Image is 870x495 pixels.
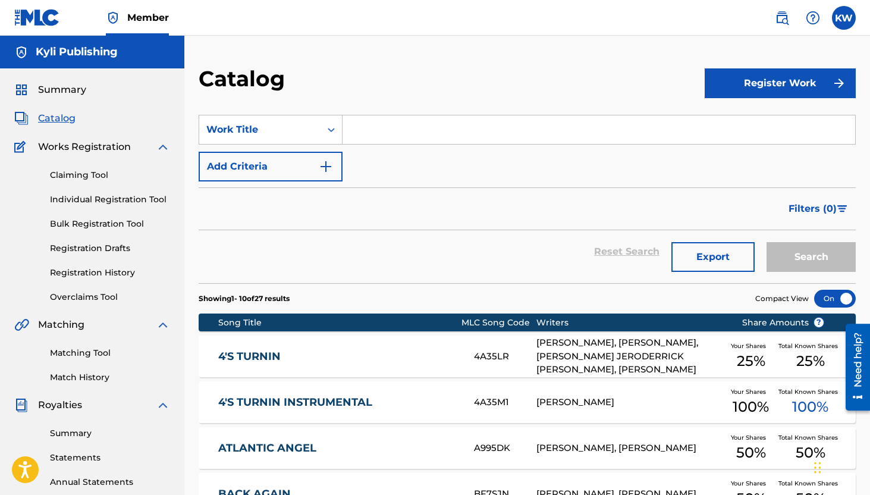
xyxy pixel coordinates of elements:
button: Register Work [705,68,856,98]
a: Registration Drafts [50,242,170,255]
span: Share Amounts [742,317,824,329]
span: Catalog [38,111,76,126]
span: 50 % [736,442,766,463]
iframe: Chat Widget [811,438,870,495]
div: Song Title [218,317,461,329]
a: Match History [50,371,170,384]
a: Summary [50,427,170,440]
a: 4'S TURNIN INSTRUMENTAL [218,396,458,409]
img: expand [156,140,170,154]
img: expand [156,318,170,332]
span: Your Shares [731,387,771,396]
div: [PERSON_NAME], [PERSON_NAME] [536,441,724,455]
img: Summary [14,83,29,97]
img: search [775,11,789,25]
img: Royalties [14,398,29,412]
img: f7272a7cc735f4ea7f67.svg [832,76,846,90]
span: Total Known Shares [778,433,843,442]
span: Your Shares [731,433,771,442]
img: Accounts [14,45,29,59]
span: Total Known Shares [778,387,843,396]
a: SummarySummary [14,83,86,97]
span: Your Shares [731,479,771,488]
span: Summary [38,83,86,97]
span: 100 % [792,396,828,418]
div: 4A35LR [474,350,536,364]
div: Help [801,6,825,30]
img: MLC Logo [14,9,60,26]
h2: Catalog [199,65,291,92]
a: CatalogCatalog [14,111,76,126]
img: Matching [14,318,29,332]
span: Compact View [755,293,809,304]
img: expand [156,398,170,412]
span: Matching [38,318,84,332]
span: ? [814,318,824,327]
div: 4A35M1 [474,396,536,409]
img: Top Rightsholder [106,11,120,25]
a: ATLANTIC ANGEL [218,441,458,455]
div: Writers [536,317,724,329]
img: 9d2ae6d4665cec9f34b9.svg [319,159,333,174]
span: Member [127,11,169,24]
a: Individual Registration Tool [50,193,170,206]
span: Total Known Shares [778,479,843,488]
button: Filters (0) [781,194,856,224]
a: Claiming Tool [50,169,170,181]
span: 100 % [733,396,769,418]
a: Bulk Registration Tool [50,218,170,230]
span: Royalties [38,398,82,412]
p: Showing 1 - 10 of 27 results [199,293,290,304]
span: 25 % [796,350,825,372]
div: User Menu [832,6,856,30]
div: MLC Song Code [461,317,536,329]
div: Drag [814,450,821,485]
span: Total Known Shares [778,342,843,350]
span: 50 % [796,442,825,463]
span: Filters ( 0 ) [789,202,837,216]
img: filter [837,205,847,212]
img: help [806,11,820,25]
h5: Kyli Publishing [36,45,118,59]
a: Public Search [770,6,794,30]
img: Works Registration [14,140,30,154]
a: Registration History [50,267,170,279]
span: 25 % [737,350,765,372]
button: Add Criteria [199,152,343,181]
img: Catalog [14,111,29,126]
span: Your Shares [731,342,771,350]
div: [PERSON_NAME] [536,396,724,409]
div: [PERSON_NAME], [PERSON_NAME], [PERSON_NAME] JERODERRICK [PERSON_NAME], [PERSON_NAME] [536,336,724,377]
form: Search Form [199,115,856,283]
a: Annual Statements [50,476,170,488]
a: Overclaims Tool [50,291,170,303]
a: Statements [50,452,170,464]
div: Work Title [206,123,313,137]
span: Works Registration [38,140,131,154]
iframe: Resource Center [837,319,870,415]
div: A995DK [474,441,536,455]
a: Matching Tool [50,347,170,359]
a: 4'S TURNIN [218,350,458,364]
button: Export [671,242,755,272]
